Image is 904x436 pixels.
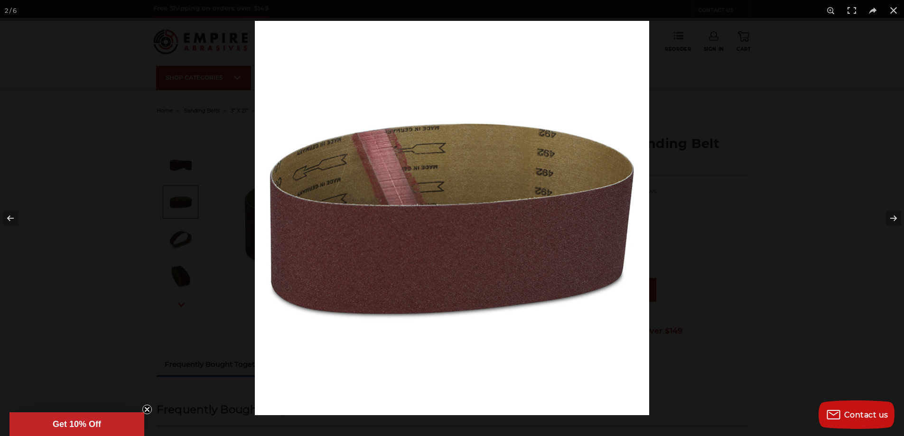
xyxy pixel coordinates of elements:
span: Get 10% Off [53,419,101,429]
button: Next (arrow right) [871,195,904,242]
button: Contact us [819,400,895,429]
button: Close teaser [142,405,152,414]
div: Get 10% OffClose teaser [9,412,144,436]
img: 3_x_21_Aluminum_Oxide_Sanding_Belt_-2__66769.1704488736.jpg [255,21,649,415]
span: Contact us [844,410,888,419]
